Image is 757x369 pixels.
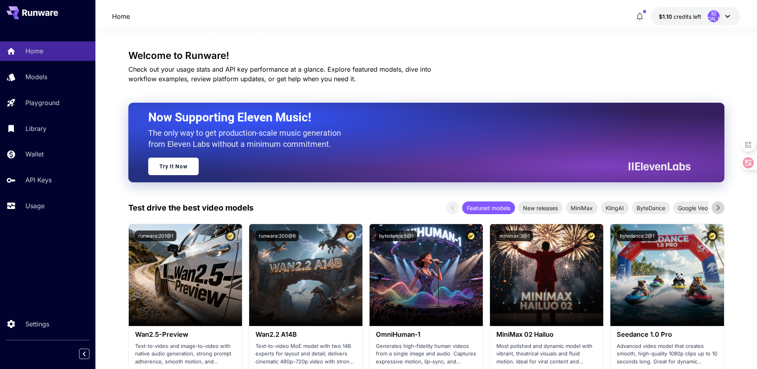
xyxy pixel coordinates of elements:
p: Advanced video model that creates smooth, high-quality 1080p clips up to 10 seconds long. Great f... [617,342,717,366]
button: Collapse sidebar [79,349,89,359]
h2: Now Supporting Eleven Music! [148,110,685,125]
span: KlingAI [601,204,629,212]
span: credits left [674,13,701,20]
div: $1.0964 [659,12,701,21]
div: ByteDance [632,201,670,214]
span: Check out your usage stats and API key performance at a glance. Explore featured models, dive int... [128,65,431,83]
button: runware:201@1 [135,230,176,241]
h3: MiniMax 02 Hailuo [496,331,597,338]
a: Home [112,12,130,21]
button: Certified Model – Vetted for best performance and includes a commercial license. [586,230,597,241]
div: New releases [518,201,563,214]
button: Certified Model – Vetted for best performance and includes a commercial license. [345,230,356,241]
button: Certified Model – Vetted for best performance and includes a commercial license. [466,230,476,241]
span: MiniMax [566,204,598,212]
p: Library [25,124,46,133]
div: 昭[PERSON_NAME] [708,10,720,22]
a: Try It Now [148,158,199,175]
div: Featured models [462,201,515,214]
p: Usage [25,201,45,211]
span: ByteDance [632,204,670,212]
img: alt [129,224,242,326]
p: Most polished and dynamic model with vibrant, theatrical visuals and fluid motion. Ideal for vira... [496,342,597,366]
h3: Wan2.2 A14B [256,331,356,338]
img: alt [249,224,362,326]
img: alt [490,224,603,326]
div: Collapse sidebar [85,347,95,361]
p: Playground [25,98,60,107]
button: bytedance:5@1 [376,230,417,241]
span: Featured models [462,204,515,212]
div: Google Veo [673,201,712,214]
p: API Keys [25,175,52,185]
h3: Wan2.5-Preview [135,331,236,338]
nav: breadcrumb [112,12,130,21]
button: runware:200@6 [256,230,299,241]
div: KlingAI [601,201,629,214]
span: Google Veo [673,204,712,212]
button: $1.0964昭[PERSON_NAME] [651,7,740,25]
p: Settings [25,319,49,329]
button: bytedance:2@1 [617,230,658,241]
p: Text-to-video MoE model with two 14B experts for layout and detail; delivers cinematic 480p–720p ... [256,342,356,366]
h3: OmniHuman‑1 [376,331,476,338]
p: Generates high-fidelity human videos from a single image and audio. Captures expressive motion, l... [376,342,476,366]
span: $1.10 [659,13,674,20]
p: The only way to get production-scale music generation from Eleven Labs without a minimum commitment. [148,127,347,150]
p: Text-to-video and image-to-video with native audio generation, strong prompt adherence, smooth mo... [135,342,236,366]
img: alt [610,224,724,326]
p: Test drive the best video models [128,202,254,214]
img: alt [370,224,483,326]
button: Certified Model – Vetted for best performance and includes a commercial license. [707,230,718,241]
h3: Seedance 1.0 Pro [617,331,717,338]
p: Models [25,72,47,82]
button: Certified Model – Vetted for best performance and includes a commercial license. [225,230,236,241]
button: minimax:3@1 [496,230,533,241]
div: MiniMax [566,201,598,214]
p: Home [25,46,43,56]
h3: Welcome to Runware! [128,50,724,61]
span: New releases [518,204,563,212]
p: Wallet [25,149,44,159]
